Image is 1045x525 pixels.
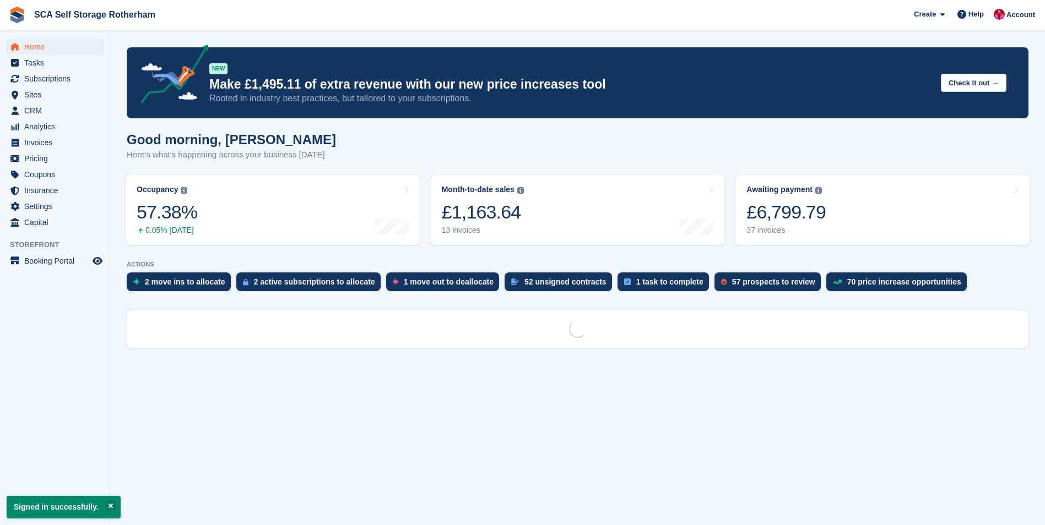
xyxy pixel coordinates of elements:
a: 2 move ins to allocate [127,272,236,297]
div: 52 unsigned contracts [524,277,607,286]
span: Booking Portal [24,253,90,269]
a: menu [6,119,104,134]
img: prospect-51fa495bee0391a8d652442698ab0144808aea92771e9ea1ae160a38d050c398.svg [721,278,727,285]
span: Pricing [24,151,90,166]
div: 70 price increase opportunities [847,277,961,286]
p: Rooted in industry best practices, but tailored to your subscriptions. [209,92,932,105]
a: menu [6,151,104,166]
span: Capital [24,215,90,230]
span: Account [1006,9,1035,20]
img: price-adjustments-announcement-icon-8257ccfd72463d97f412b2fc003d46551f7dbcb40ab6d574587a9cd5c0d94... [132,45,209,107]
div: 57 prospects to review [732,277,815,286]
span: CRM [24,103,90,118]
span: Invoices [24,135,90,150]
div: 1 task to complete [636,277,703,286]
img: move_outs_to_deallocate_icon-f764333ba52eb49d3ac5e1228854f67142a1ed5810a6f6cc68b1a99e826820c5.svg [393,278,398,285]
a: SCA Self Storage Rotherham [30,6,160,24]
p: ACTIONS [127,261,1028,268]
div: £6,799.79 [746,201,826,223]
img: task-75834270c22a3079a89374b754ae025e5fb1db73e45f91037f5363f120a921f8.svg [624,278,631,285]
span: Settings [24,199,90,214]
button: Check it out → [941,74,1006,92]
div: NEW [209,63,228,74]
div: Awaiting payment [746,185,813,194]
img: move_ins_to_allocate_icon-fdf77a2bb77ea45bf5b3d319d69a93e2d87916cf1d5bf7949dd705db3b84f3ca.svg [133,278,139,285]
span: Insurance [24,183,90,198]
span: Analytics [24,119,90,134]
a: menu [6,215,104,230]
img: icon-info-grey-7440780725fd019a000dd9b08b2336e03edf1995a4989e88bcd33f0948082b44.svg [815,187,822,194]
div: £1,163.64 [442,201,524,223]
a: menu [6,39,104,54]
div: 1 move out to deallocate [404,277,494,286]
img: stora-icon-8386f47178a22dfd0bd8f6a31ec36ba5ce8667c1dd55bd0f319d3a0aa187defe.svg [9,7,25,23]
div: 37 invoices [746,226,826,235]
p: Make £1,495.11 of extra revenue with our new price increases tool [209,76,932,92]
div: 57.38% [137,201,197,223]
a: 57 prospects to review [714,272,826,297]
img: Thomas Webb [994,9,1005,20]
span: Help [968,9,984,20]
a: menu [6,253,104,269]
img: icon-info-grey-7440780725fd019a000dd9b08b2336e03edf1995a4989e88bcd33f0948082b44.svg [181,187,187,194]
a: menu [6,55,104,70]
a: menu [6,167,104,182]
div: Month-to-date sales [442,185,515,194]
a: 2 active subscriptions to allocate [236,272,386,297]
a: menu [6,71,104,86]
div: 2 move ins to allocate [145,277,225,286]
div: 2 active subscriptions to allocate [254,277,375,286]
a: 70 price increase opportunities [826,272,972,297]
img: active_subscription_to_allocate_icon-d502201f5373d7db506a760aba3b589e785aa758c864c3986d89f69b8ff3... [243,278,248,286]
p: Here's what's happening across your business [DATE] [127,149,336,161]
a: Occupancy 57.38% 0.05% [DATE] [126,175,420,245]
span: Home [24,39,90,54]
img: price_increase_opportunities-93ffe204e8149a01c8c9dc8f82e8f89637d9d84a8eef4429ea346261dce0b2c0.svg [833,280,842,285]
img: icon-info-grey-7440780725fd019a000dd9b08b2336e03edf1995a4989e88bcd33f0948082b44.svg [517,187,524,194]
a: menu [6,87,104,102]
span: Tasks [24,55,90,70]
a: Preview store [91,254,104,267]
img: contract_signature_icon-13c848040528278c33f63329250d36e43548de30e8caae1d1a13099fd9432cc5.svg [511,278,519,285]
div: Occupancy [137,185,178,194]
a: menu [6,199,104,214]
a: menu [6,135,104,150]
span: Storefront [10,239,110,250]
div: 0.05% [DATE] [137,226,197,235]
h1: Good morning, [PERSON_NAME] [127,132,336,147]
div: 13 invoices [442,226,524,235]
a: Month-to-date sales £1,163.64 13 invoices [431,175,725,245]
span: Create [914,9,936,20]
a: menu [6,183,104,198]
a: 1 task to complete [618,272,714,297]
a: 52 unsigned contracts [505,272,618,297]
span: Subscriptions [24,71,90,86]
a: Awaiting payment £6,799.79 37 invoices [735,175,1030,245]
span: Sites [24,87,90,102]
p: Signed in successfully. [7,496,121,518]
a: 1 move out to deallocate [386,272,505,297]
span: Coupons [24,167,90,182]
a: menu [6,103,104,118]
